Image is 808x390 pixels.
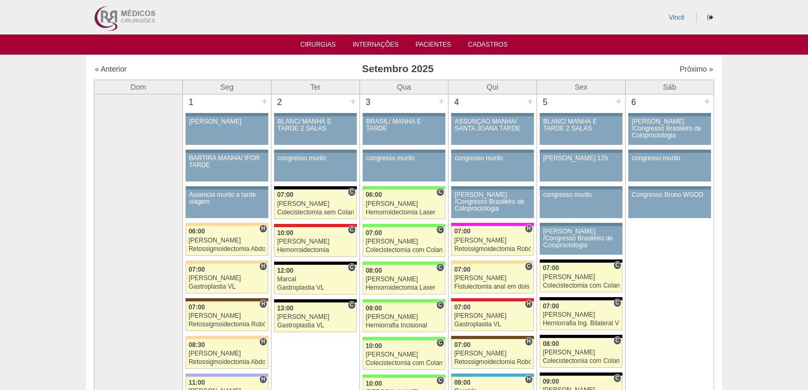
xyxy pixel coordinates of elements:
[259,375,267,384] span: Hospital
[363,224,445,227] div: Key: Brasil
[301,41,336,51] a: Cirurgias
[274,262,357,265] div: Key: Blanc
[540,113,622,116] div: Key: Aviso
[186,301,268,331] a: H 07:00 [PERSON_NAME] Retossigmoidectomia Robótica
[348,301,356,309] span: Consultório
[632,155,708,162] div: congresso murilo
[277,191,294,198] span: 07:00
[454,379,471,386] span: 09:00
[274,186,357,189] div: Key: Blanc
[277,209,354,216] div: Colecistectomia sem Colangiografia VL
[189,237,266,244] div: [PERSON_NAME]
[451,189,534,218] a: [PERSON_NAME] /Congresso Brasileiro de Coloproctologia
[628,186,711,189] div: Key: Aviso
[277,229,294,237] span: 10:00
[366,342,382,350] span: 10:00
[628,189,711,218] a: Congresso Bruno WGDD
[186,264,268,293] a: H 07:00 [PERSON_NAME] Gastroplastia VL
[454,313,531,319] div: [PERSON_NAME]
[366,191,382,198] span: 06:00
[543,340,559,348] span: 08:00
[451,301,534,331] a: H 07:00 [PERSON_NAME] Gastroplastia VL
[628,113,711,116] div: Key: Aviso
[540,150,622,153] div: Key: Aviso
[436,263,444,272] span: Consultório
[363,265,445,294] a: C 08:00 [PERSON_NAME] Hemorroidectomia Laser
[189,155,265,169] div: BARTIRA MANHÃ/ IFOR TARDE
[543,118,619,132] div: BLANC/ MANHÃ E TARDE 2 SALAS
[274,299,357,302] div: Key: Blanc
[348,188,356,196] span: Consultório
[540,297,622,300] div: Key: Blanc
[277,322,354,329] div: Gastroplastia VL
[274,265,357,294] a: C 12:00 Marcal Gastroplastia VL
[451,336,534,339] div: Key: Santa Joana
[189,275,266,282] div: [PERSON_NAME]
[451,116,534,145] a: ASSUNÇÃO MANHÃ/ SANTA JOANA TARDE
[274,189,357,219] a: C 07:00 [PERSON_NAME] Colecistectomia sem Colangiografia VL
[366,284,443,291] div: Hemorroidectomia Laser
[363,153,445,181] a: congresso murilo
[540,263,622,292] a: C 07:00 [PERSON_NAME] Colecistectomia com Colangiografia VL
[363,227,445,257] a: C 07:00 [PERSON_NAME] Colecistectomia com Colangiografia VL
[540,223,622,226] div: Key: Aviso
[451,298,534,301] div: Key: Assunção
[702,94,712,108] div: +
[540,335,622,338] div: Key: Blanc
[183,94,199,110] div: 1
[451,150,534,153] div: Key: Aviso
[274,116,357,145] a: BLANC/ MANHÃ E TARDE 2 SALAS
[186,113,268,116] div: Key: Aviso
[451,113,534,116] div: Key: Aviso
[186,186,268,189] div: Key: Aviso
[543,302,559,310] span: 07:00
[366,209,443,216] div: Hemorroidectomia Laser
[363,113,445,116] div: Key: Aviso
[436,226,444,234] span: Consultório
[95,65,127,73] a: « Anterior
[363,262,445,265] div: Key: Brasil
[437,94,446,108] div: +
[348,94,357,108] div: +
[363,150,445,153] div: Key: Aviso
[628,150,711,153] div: Key: Aviso
[366,380,382,387] span: 10:00
[189,350,266,357] div: [PERSON_NAME]
[274,113,357,116] div: Key: Aviso
[366,314,443,320] div: [PERSON_NAME]
[277,201,354,207] div: [PERSON_NAME]
[366,305,382,312] span: 09:00
[274,153,357,181] a: congresso murilo
[540,153,622,181] a: [PERSON_NAME] 12h
[363,116,445,145] a: BRASIL/ MANHÃ E TARDE
[436,376,444,385] span: Consultório
[614,94,623,108] div: +
[455,118,531,132] div: ASSUNÇÃO MANHÃ/ SANTA JOANA TARDE
[632,118,708,140] div: [PERSON_NAME] /Congresso Brasileiro de Coloproctologia
[363,189,445,219] a: C 06:00 [PERSON_NAME] Hemorroidectomia Laser
[525,300,533,308] span: Hospital
[186,116,268,145] a: [PERSON_NAME]
[628,116,711,145] a: [PERSON_NAME] /Congresso Brasileiro de Coloproctologia
[274,150,357,153] div: Key: Aviso
[543,155,619,162] div: [PERSON_NAME] 12h
[94,80,183,94] th: Dom
[454,237,531,244] div: [PERSON_NAME]
[543,264,559,272] span: 07:00
[366,360,443,367] div: Colecistectomia com Colangiografia VL
[274,224,357,227] div: Key: Assunção
[366,322,443,329] div: Herniorrafia Incisional
[277,314,354,320] div: [PERSON_NAME]
[363,340,445,370] a: C 10:00 [PERSON_NAME] Colecistectomia com Colangiografia VL
[540,338,622,368] a: C 08:00 [PERSON_NAME] Colecistectomia com Colangiografia VL
[540,226,622,255] a: [PERSON_NAME] /Congresso Brasileiro de Coloproctologia
[360,94,376,110] div: 3
[189,313,266,319] div: [PERSON_NAME]
[366,238,443,245] div: [PERSON_NAME]
[366,229,382,237] span: 07:00
[260,94,269,108] div: +
[680,65,713,73] a: Próximo »
[540,300,622,330] a: C 07:00 [PERSON_NAME] Herniorrafia Ing. Bilateral VL
[454,266,471,273] span: 07:00
[455,192,531,213] div: [PERSON_NAME] /Congresso Brasileiro de Coloproctologia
